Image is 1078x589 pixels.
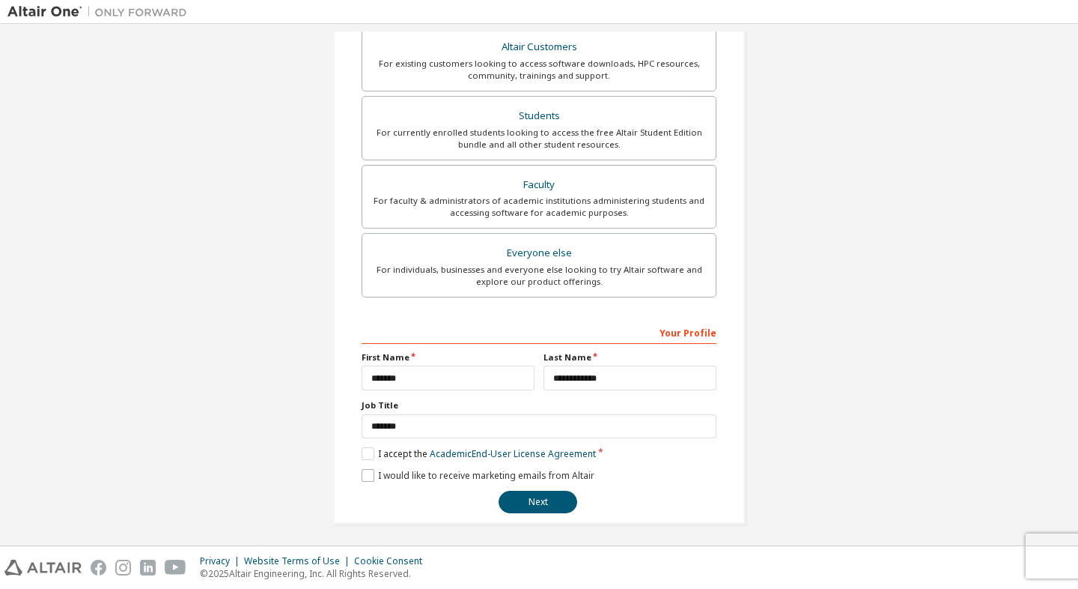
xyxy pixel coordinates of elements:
div: For individuals, businesses and everyone else looking to try Altair software and explore our prod... [371,264,707,288]
div: For existing customers looking to access software downloads, HPC resources, community, trainings ... [371,58,707,82]
div: Cookie Consent [354,555,431,567]
img: instagram.svg [115,560,131,576]
label: I accept the [362,447,596,460]
label: Last Name [543,351,716,363]
div: Faculty [371,175,707,196]
div: Your Profile [362,320,716,344]
img: altair_logo.svg [4,560,82,576]
div: For faculty & administrators of academic institutions administering students and accessing softwa... [371,195,707,219]
a: Academic End-User License Agreement [430,447,596,460]
p: © 2025 Altair Engineering, Inc. All Rights Reserved. [200,567,431,580]
button: Next [499,491,577,513]
label: First Name [362,351,535,363]
img: facebook.svg [91,560,106,576]
div: Website Terms of Use [244,555,354,567]
label: I would like to receive marketing emails from Altair [362,469,594,482]
div: Privacy [200,555,244,567]
div: Students [371,106,707,127]
label: Job Title [362,399,716,411]
div: Altair Customers [371,37,707,58]
img: linkedin.svg [140,560,156,576]
img: youtube.svg [165,560,186,576]
div: Everyone else [371,243,707,264]
div: For currently enrolled students looking to access the free Altair Student Edition bundle and all ... [371,127,707,151]
img: Altair One [7,4,195,19]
